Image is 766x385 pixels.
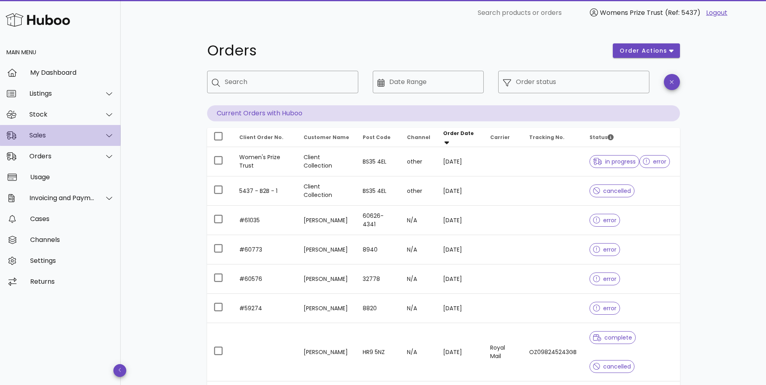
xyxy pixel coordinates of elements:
[437,294,484,323] td: [DATE]
[589,134,614,141] span: Status
[484,323,523,381] td: Royal Mail
[356,294,400,323] td: 8820
[207,43,604,58] h1: Orders
[356,147,400,176] td: BS35 4EL
[207,105,680,121] p: Current Orders with Huboo
[297,147,356,176] td: Client Collection
[356,323,400,381] td: HR9 5NZ
[233,176,297,206] td: 5437 - B2B - 1
[643,159,667,164] span: error
[356,128,400,147] th: Post Code
[30,173,114,181] div: Usage
[356,176,400,206] td: BS35 4EL
[400,323,437,381] td: N/A
[400,206,437,235] td: N/A
[484,128,523,147] th: Carrier
[523,128,583,147] th: Tracking No.
[29,90,95,97] div: Listings
[600,8,663,17] span: Womens Prize Trust
[233,235,297,264] td: #60773
[297,176,356,206] td: Client Collection
[233,128,297,147] th: Client Order No.
[30,215,114,223] div: Cases
[529,134,565,141] span: Tracking No.
[400,264,437,294] td: N/A
[437,147,484,176] td: [DATE]
[593,247,617,252] span: error
[297,323,356,381] td: [PERSON_NAME]
[593,364,631,369] span: cancelled
[593,305,617,311] span: error
[407,134,430,141] span: Channel
[356,264,400,294] td: 32778
[437,264,484,294] td: [DATE]
[665,8,700,17] span: (Ref: 5437)
[233,294,297,323] td: #59274
[29,111,95,118] div: Stock
[593,159,636,164] span: in progress
[437,235,484,264] td: [DATE]
[30,257,114,264] div: Settings
[593,335,632,340] span: complete
[304,134,349,141] span: Customer Name
[523,323,583,381] td: OZ098245243GB
[239,134,283,141] span: Client Order No.
[400,128,437,147] th: Channel
[583,128,680,147] th: Status
[233,147,297,176] td: Women's Prize Trust
[437,206,484,235] td: [DATE]
[400,235,437,264] td: N/A
[356,235,400,264] td: 8940
[593,188,631,194] span: cancelled
[437,128,484,147] th: Order Date: Sorted descending. Activate to remove sorting.
[356,206,400,235] td: 60626-4341
[297,206,356,235] td: [PERSON_NAME]
[363,134,390,141] span: Post Code
[437,176,484,206] td: [DATE]
[29,152,95,160] div: Orders
[400,176,437,206] td: other
[29,194,95,202] div: Invoicing and Payments
[593,276,617,282] span: error
[619,47,667,55] span: order actions
[613,43,680,58] button: order actions
[30,69,114,76] div: My Dashboard
[400,147,437,176] td: other
[443,130,474,137] span: Order Date
[437,323,484,381] td: [DATE]
[297,264,356,294] td: [PERSON_NAME]
[233,206,297,235] td: #61035
[30,278,114,285] div: Returns
[593,217,617,223] span: error
[29,131,95,139] div: Sales
[6,11,70,29] img: Huboo Logo
[400,294,437,323] td: N/A
[490,134,510,141] span: Carrier
[706,8,727,18] a: Logout
[297,235,356,264] td: [PERSON_NAME]
[297,294,356,323] td: [PERSON_NAME]
[233,264,297,294] td: #60576
[297,128,356,147] th: Customer Name
[30,236,114,244] div: Channels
